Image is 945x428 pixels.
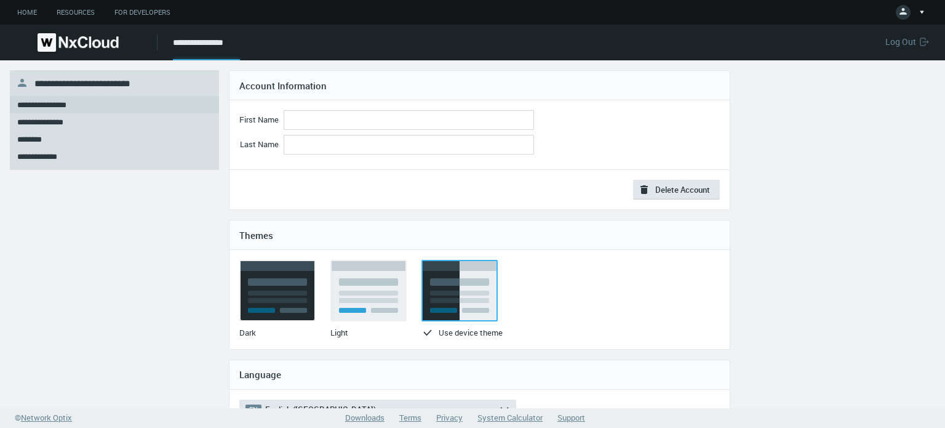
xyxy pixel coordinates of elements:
[330,327,348,338] span: Light
[439,327,503,338] span: Use device theme
[239,115,279,129] label: First Name
[265,405,376,414] span: English ([GEOGRAPHIC_DATA])
[477,412,543,423] a: System Calculator
[239,230,720,241] h4: Themes
[240,139,279,154] label: Last Name
[15,412,72,424] a: ©Network Optix
[105,5,180,20] a: For Developers
[885,36,920,47] span: Log Out
[21,412,72,423] span: Network Optix
[239,327,256,338] span: Dark
[633,180,720,200] button: Delete Account
[239,369,720,380] h4: Language
[345,412,385,423] a: Downloads
[436,412,463,423] a: Privacy
[245,405,261,414] span: EN
[239,400,516,419] button: ENEnglish ([GEOGRAPHIC_DATA])
[399,412,421,423] a: Terms
[47,5,105,20] a: Resources
[557,412,585,423] a: Support
[239,80,720,91] h4: Account Information
[7,5,47,20] a: Home
[38,33,119,52] img: Nx Cloud logo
